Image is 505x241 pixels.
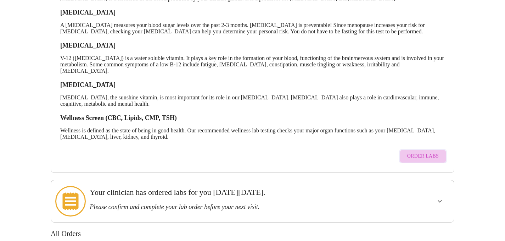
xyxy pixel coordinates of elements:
[60,55,445,74] p: V-12 ([MEDICAL_DATA]) is a water soluble vitamin. It plays a key role in the formation of your bl...
[431,193,448,210] button: show more
[60,127,445,140] p: Wellness is defined as the state of being in good health. Our recommended wellness lab testing ch...
[60,81,445,89] h3: [MEDICAL_DATA]
[60,94,445,107] p: [MEDICAL_DATA], the sunshine vitamin, is most important for its role in our [MEDICAL_DATA]. [MEDI...
[60,114,445,122] h3: Wellness Screen (CBC, Lipids, CMP, TSH)
[90,203,376,211] h3: Please confirm and complete your lab order before your next visit.
[407,152,439,161] span: Order Labs
[60,42,445,49] h3: [MEDICAL_DATA]
[90,188,376,197] h3: Your clinician has ordered labs for you [DATE][DATE].
[60,22,445,35] p: A [MEDICAL_DATA] measures your blood sugar levels over the past 2-3 months. [MEDICAL_DATA] is pre...
[60,9,445,16] h3: [MEDICAL_DATA]
[398,146,448,167] a: Order Labs
[399,149,447,163] button: Order Labs
[51,230,454,238] h3: All Orders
